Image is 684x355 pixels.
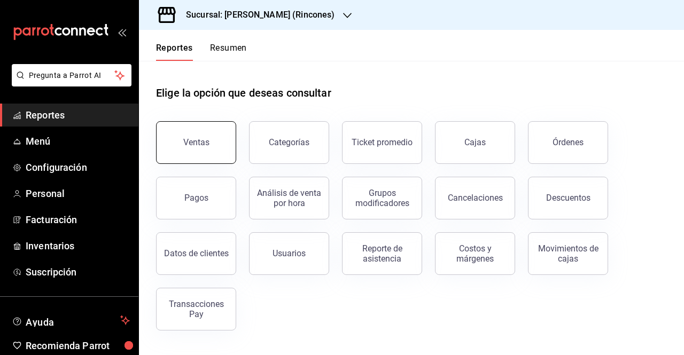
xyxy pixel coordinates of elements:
div: Cancelaciones [448,193,503,203]
button: Ventas [156,121,236,164]
div: Análisis de venta por hora [256,188,322,208]
button: open_drawer_menu [118,28,126,36]
span: Pregunta a Parrot AI [29,70,115,81]
button: Ticket promedio [342,121,422,164]
div: Pagos [184,193,208,203]
button: Pagos [156,177,236,219]
span: Personal [26,186,130,201]
div: Reporte de asistencia [349,243,415,264]
h3: Sucursal: [PERSON_NAME] (Rincones) [177,9,335,21]
div: Transacciones Pay [163,299,229,319]
button: Pregunta a Parrot AI [12,64,131,86]
button: Costos y márgenes [435,232,515,275]
button: Datos de clientes [156,232,236,275]
span: Reportes [26,108,130,122]
button: Grupos modificadores [342,177,422,219]
div: Grupos modificadores [349,188,415,208]
div: Datos de clientes [164,248,229,258]
button: Descuentos [528,177,608,219]
button: Movimientos de cajas [528,232,608,275]
span: Inventarios [26,239,130,253]
span: Recomienda Parrot [26,338,130,353]
span: Ayuda [26,314,116,327]
button: Reporte de asistencia [342,232,422,275]
div: Cajas [464,136,486,149]
button: Análisis de venta por hora [249,177,329,219]
div: Órdenes [553,137,584,147]
span: Configuración [26,160,130,175]
div: Ventas [183,137,209,147]
button: Órdenes [528,121,608,164]
div: Usuarios [273,248,306,258]
button: Cancelaciones [435,177,515,219]
div: navigation tabs [156,43,247,61]
span: Menú [26,134,130,148]
div: Ticket promedio [352,137,413,147]
div: Movimientos de cajas [535,243,601,264]
button: Usuarios [249,232,329,275]
button: Resumen [210,43,247,61]
a: Pregunta a Parrot AI [7,77,131,89]
div: Categorías [269,137,309,147]
a: Cajas [435,121,515,164]
button: Transacciones Pay [156,288,236,330]
div: Costos y márgenes [442,243,508,264]
button: Reportes [156,43,193,61]
span: Suscripción [26,265,130,279]
button: Categorías [249,121,329,164]
span: Facturación [26,212,130,227]
h1: Elige la opción que deseas consultar [156,85,331,101]
div: Descuentos [546,193,590,203]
